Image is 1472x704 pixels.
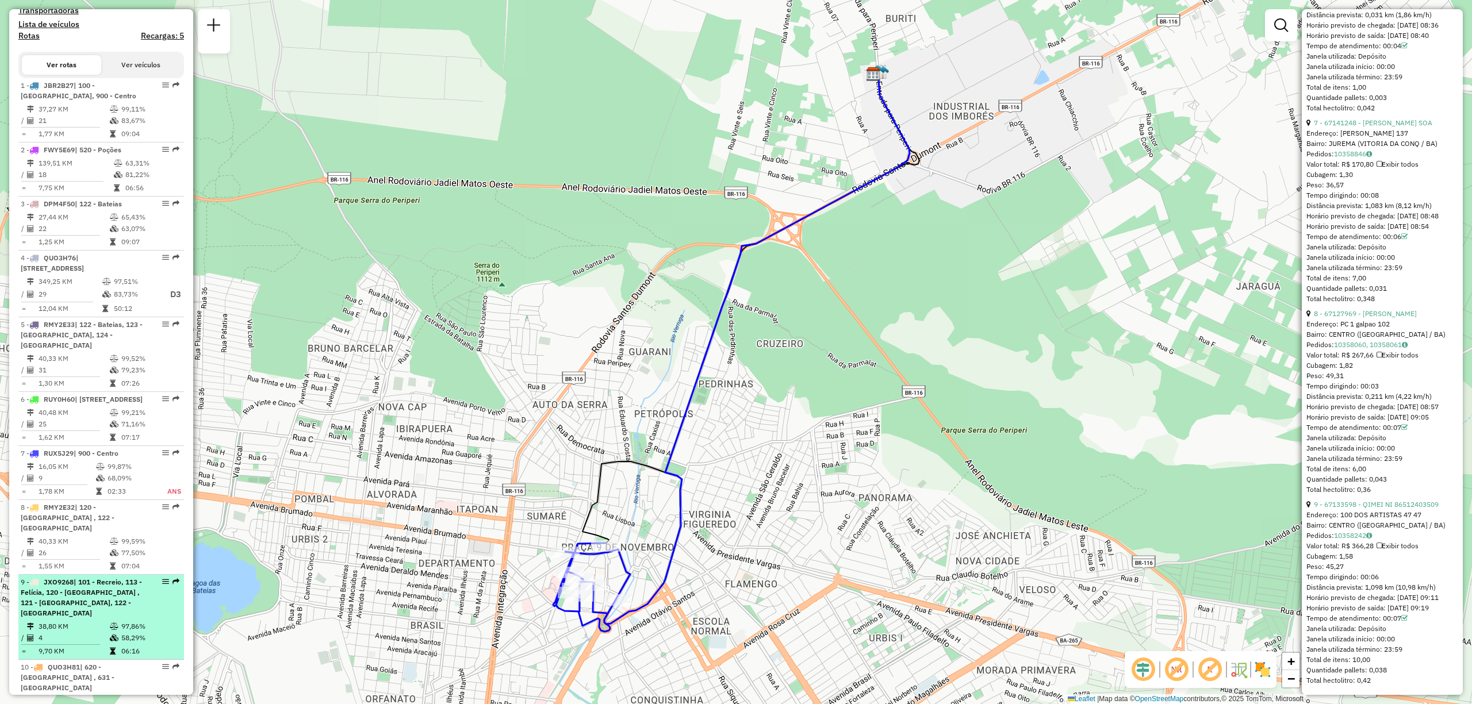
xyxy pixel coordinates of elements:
[1270,14,1293,37] a: Exibir filtros
[38,536,109,547] td: 40,33 KM
[1306,613,1458,624] div: Tempo de atendimento: 00:07
[1065,694,1306,704] div: Map data © contributors,© 2025 TomTom, Microsoft
[1097,695,1099,703] span: |
[160,288,181,301] p: D3
[101,55,181,75] button: Ver veículos
[1306,329,1458,340] div: Bairro: CENTRO ([GEOGRAPHIC_DATA] / BA)
[38,547,109,559] td: 26
[38,418,109,430] td: 25
[27,409,34,416] i: Distância Total
[1306,371,1344,380] span: Peso: 49,31
[1306,433,1458,443] div: Janela utilizada: Depósito
[1306,593,1458,603] div: Horário previsto de chegada: [DATE] 09:11
[1401,423,1408,432] a: Com service time
[110,238,116,245] i: Tempo total em rota
[110,434,116,441] i: Tempo total em rota
[96,488,102,495] i: Tempo total em rota
[110,130,116,137] i: Tempo total em rota
[21,287,26,302] td: /
[1402,341,1408,348] i: Observações
[1306,30,1458,41] div: Horário previsto de saída: [DATE] 08:40
[75,395,143,403] span: | [STREET_ADDRESS]
[1314,309,1417,318] a: 8 - 67127969 - [PERSON_NAME]
[1306,665,1458,675] div: Quantidade pallets: 0,038
[866,67,881,82] img: CDD Vitória da Conquista
[1306,128,1458,139] div: Endereço: [PERSON_NAME] 137
[27,421,34,428] i: Total de Atividades
[75,145,121,154] span: | 520 - Poções
[870,64,885,79] img: FAD Vitória da Conquista
[1306,675,1458,686] div: Total hectolitro: 0,42
[172,321,179,328] em: Rota exportada
[1306,381,1458,391] div: Tempo dirigindo: 00:03
[1314,118,1432,127] a: 7 - 67141248 - [PERSON_NAME] SOA
[38,353,109,364] td: 40,33 KM
[114,184,120,191] i: Tempo total em rota
[162,146,169,153] em: Opções
[172,146,179,153] em: Rota exportada
[1306,283,1458,294] div: Quantidade pallets: 0,031
[1334,531,1372,540] a: 10358242
[1306,82,1458,93] div: Total de itens: 1,00
[1306,391,1458,402] div: Distância prevista: 0,211 km (4,22 km/h)
[1306,263,1458,273] div: Janela utilizada término: 23:59
[21,253,84,272] span: | [STREET_ADDRESS]
[38,407,109,418] td: 40,48 KM
[21,418,26,430] td: /
[38,303,102,314] td: 12,04 KM
[1306,103,1458,113] div: Total hectolitro: 0,042
[1306,655,1458,665] div: Total de itens: 10,00
[172,503,179,510] em: Rota exportada
[1306,453,1458,464] div: Janela utilizada término: 23:59
[121,432,179,443] td: 07:17
[1306,294,1458,304] div: Total hectolitro: 0,348
[1306,474,1458,484] div: Quantidade pallets: 0,043
[38,169,113,180] td: 18
[21,236,26,248] td: =
[110,538,118,545] i: % de utilização do peso
[44,503,75,511] span: RMY2E32
[125,169,179,180] td: 81,22%
[121,632,179,644] td: 58,29%
[162,82,169,89] em: Opções
[21,645,26,657] td: =
[38,157,113,169] td: 139,51 KM
[1306,61,1458,72] div: Janela utilizada início: 00:00
[1306,273,1458,283] div: Total de itens: 7,00
[21,663,114,692] span: 10 -
[121,407,179,418] td: 99,21%
[1306,412,1458,422] div: Horário previsto de saída: [DATE] 09:05
[1401,232,1408,241] a: Com service time
[110,563,116,570] i: Tempo total em rota
[38,621,109,632] td: 38,80 KM
[1306,484,1458,495] div: Total hectolitro: 0,36
[1306,190,1458,201] div: Tempo dirigindo: 00:08
[114,171,122,178] i: % de utilização da cubagem
[121,645,179,657] td: 06:16
[1306,582,1458,593] div: Distância prevista: 1,098 km (10,98 km/h)
[1306,93,1458,103] div: Quantidade pallets: 0,003
[110,421,118,428] i: % de utilização da cubagem
[172,663,179,670] em: Rota exportada
[21,81,136,100] span: | 100 - [GEOGRAPHIC_DATA], 900 - Centro
[21,115,26,126] td: /
[1306,139,1458,149] div: Bairro: JUREMA (VITORIA DA CONQ / BA)
[38,632,109,644] td: 4
[38,211,109,223] td: 27,44 KM
[110,648,116,655] i: Tempo total em rota
[110,549,118,556] i: % de utilização da cubagem
[27,475,34,482] i: Total de Atividades
[121,211,179,223] td: 65,43%
[162,200,169,207] em: Opções
[1366,532,1372,539] i: Observações
[121,547,179,559] td: 77,50%
[21,145,121,154] span: 2 -
[44,395,75,403] span: RUY0H60
[1306,402,1458,412] div: Horário previsto de chegada: [DATE] 08:57
[1306,201,1458,211] div: Distância prevista: 1,083 km (8,12 km/h)
[38,560,109,572] td: 1,55 KM
[1377,160,1419,168] span: Exibir todos
[107,486,154,497] td: 02:33
[18,31,40,41] a: Rotas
